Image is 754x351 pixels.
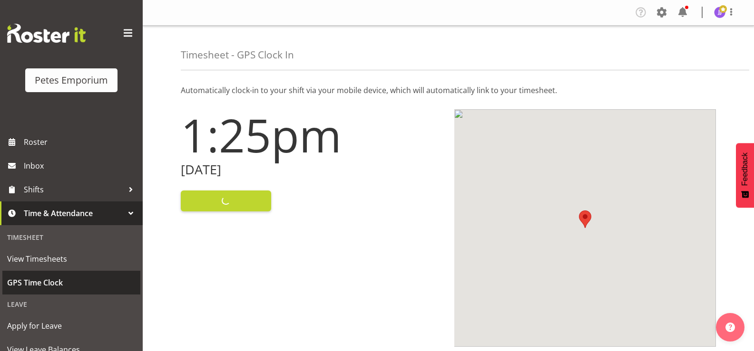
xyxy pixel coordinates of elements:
button: Feedback - Show survey [736,143,754,208]
span: Time & Attendance [24,206,124,220]
span: Inbox [24,159,138,173]
a: GPS Time Clock [2,271,140,294]
span: View Timesheets [7,252,136,266]
span: Apply for Leave [7,319,136,333]
div: Leave [2,294,140,314]
div: Timesheet [2,228,140,247]
p: Automatically clock-in to your shift via your mobile device, which will automatically link to you... [181,85,716,96]
span: Feedback [741,152,749,186]
img: help-xxl-2.png [725,323,735,332]
a: View Timesheets [2,247,140,271]
img: Rosterit website logo [7,24,86,43]
a: Apply for Leave [2,314,140,338]
img: janelle-jonkers702.jpg [714,7,725,18]
span: Shifts [24,182,124,197]
h2: [DATE] [181,162,443,177]
h1: 1:25pm [181,109,443,161]
h4: Timesheet - GPS Clock In [181,49,294,60]
div: Petes Emporium [35,73,108,87]
span: Roster [24,135,138,149]
span: GPS Time Clock [7,275,136,290]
